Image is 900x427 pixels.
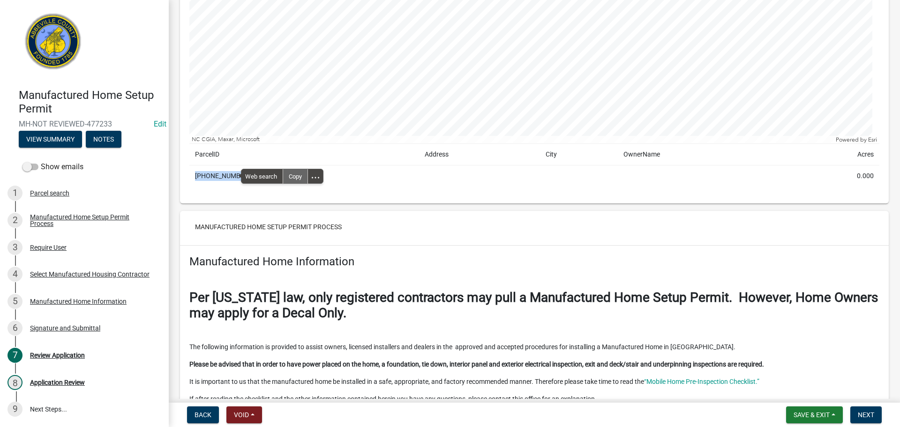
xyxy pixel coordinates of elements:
img: Abbeville County, South Carolina [19,10,88,79]
div: Parcel search [30,190,69,196]
div: 7 [7,348,22,363]
div: 3 [7,240,22,255]
button: Notes [86,131,121,148]
div: NC CGIA, Maxar, Microsoft [189,136,833,143]
div: 5 [7,294,22,309]
wm-modal-confirm: Edit Application Number [154,120,166,128]
div: Copy [283,169,307,183]
div: 2 [7,213,22,228]
p: The following information is provided to assist owners, licensed installers and dealers in the ap... [189,342,879,352]
div: 8 [7,375,22,390]
p: It is important to us that the manufactured home be installed in a safe, appropriate, and factory... [189,377,879,387]
div: Powered by [833,136,879,143]
label: Show emails [22,161,83,172]
span: Save & Exit [794,411,830,419]
button: Manufactured Home Setup Permit Process [187,218,349,235]
div: Select Manufactured Housing Contractor [30,271,150,277]
td: City [540,144,617,165]
a: “Mobile Home Pre-Inspection Checklist.” [644,378,759,385]
span: MH-NOT REVIEWED-477233 [19,120,150,128]
div: 9 [7,402,22,417]
strong: Please be advised that in order to have power placed on the home, a foundation, tie down, interio... [189,360,764,368]
p: If after reading the checklist and the other information contained herein you have any questions,... [189,394,879,404]
strong: Per [US_STATE] law, only registered contractors may pull a Manufactured Home Setup Permit. Howeve... [189,290,878,321]
span: Web search [241,169,283,183]
td: Address [419,144,540,165]
wm-modal-confirm: Notes [86,136,121,143]
a: Edit [154,120,166,128]
div: Review Application [30,352,85,359]
button: Save & Exit [786,406,843,423]
button: Void [226,406,262,423]
button: View Summary [19,131,82,148]
div: Manufactured Home Information [30,298,127,305]
button: Next [850,406,882,423]
td: Acres [782,144,879,165]
td: ParcelID [189,144,419,165]
div: Signature and Submittal [30,325,100,331]
div: Require User [30,244,67,251]
span: Void [234,411,249,419]
h4: Manufactured Home Setup Permit [19,89,161,116]
span: Back [195,411,211,419]
h4: Manufactured Home Information [189,255,879,269]
td: [PHONE_NUMBER] [189,165,419,187]
wm-modal-confirm: Summary [19,136,82,143]
td: 0.000 [782,165,879,187]
a: Esri [868,136,877,143]
div: Manufactured Home Setup Permit Process [30,214,154,227]
span: Next [858,411,874,419]
td: OwnerName [618,144,783,165]
button: Back [187,406,219,423]
div: 1 [7,186,22,201]
div: Application Review [30,379,85,386]
div: 4 [7,267,22,282]
div: 6 [7,321,22,336]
